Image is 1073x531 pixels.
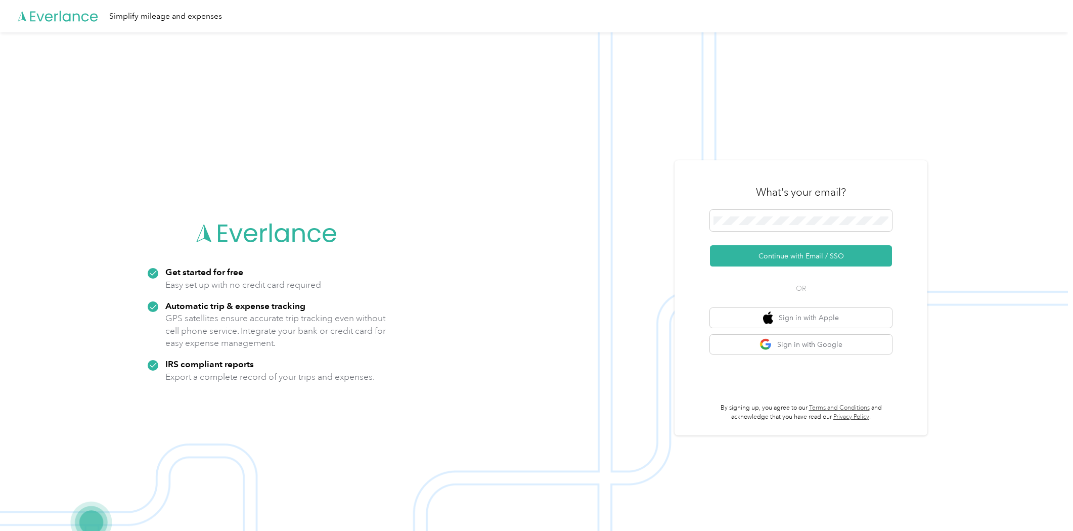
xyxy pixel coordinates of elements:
button: google logoSign in with Google [710,335,892,355]
a: Terms and Conditions [809,404,870,412]
h3: What's your email? [756,185,846,199]
p: Easy set up with no credit card required [165,279,321,291]
button: Continue with Email / SSO [710,245,892,267]
strong: IRS compliant reports [165,359,254,369]
button: apple logoSign in with Apple [710,308,892,328]
p: By signing up, you agree to our and acknowledge that you have read our . [710,404,892,421]
div: Simplify mileage and expenses [109,10,222,23]
strong: Get started for free [165,267,243,277]
img: apple logo [763,312,773,324]
iframe: Everlance-gr Chat Button Frame [1016,474,1073,531]
strong: Automatic trip & expense tracking [165,300,305,311]
p: GPS satellites ensure accurate trip tracking even without cell phone service. Integrate your bank... [165,312,386,349]
a: Privacy Policy [833,413,869,421]
p: Export a complete record of your trips and expenses. [165,371,375,383]
img: google logo [759,338,772,351]
span: OR [783,283,819,294]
